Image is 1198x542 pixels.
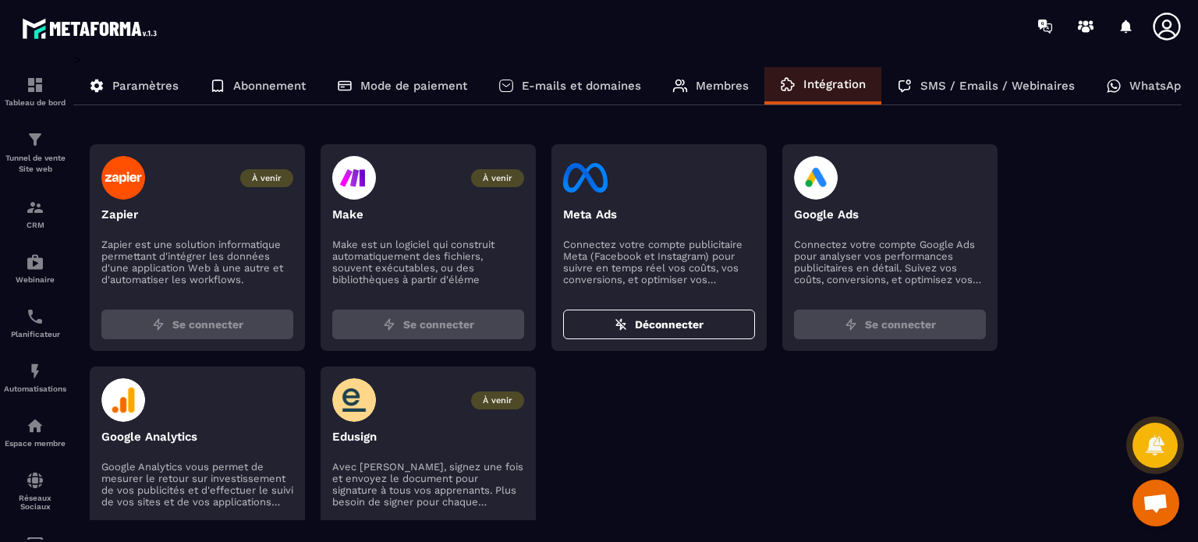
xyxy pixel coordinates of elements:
img: zap.8ac5aa27.svg [152,318,165,331]
button: Déconnecter [563,310,755,339]
p: Meta Ads [563,207,755,221]
img: facebook-logo.eb727249.svg [563,156,608,200]
p: Automatisations [4,384,66,393]
span: Se connecter [172,317,243,332]
button: Se connecter [794,310,986,339]
p: Tunnel de vente Site web [4,153,66,175]
p: Zapier est une solution informatique permettant d'intégrer les données d'une application Web à un... [101,239,293,285]
p: Edusign [332,430,524,444]
span: Se connecter [865,317,936,332]
img: logo [22,14,162,43]
img: automations [26,362,44,381]
img: formation [26,198,44,217]
img: edusign-logo.5fe905fa.svg [332,378,377,422]
p: SMS / Emails / Webinaires [920,79,1075,93]
span: Se connecter [403,317,474,332]
span: À venir [471,169,524,187]
span: Déconnecter [635,317,704,332]
p: CRM [4,221,66,229]
a: automationsautomationsEspace membre [4,405,66,459]
img: formation [26,130,44,149]
p: Membres [696,79,749,93]
p: Planificateur [4,330,66,338]
p: Google Analytics vous permet de mesurer le retour sur investissement de vos publicités et d'effec... [101,461,293,508]
p: Connectez votre compte publicitaire Meta (Facebook et Instagram) pour suivre en temps réel vos co... [563,239,755,285]
img: social-network [26,471,44,490]
a: automationsautomationsWebinaire [4,241,66,296]
p: E-mails et domaines [522,79,641,93]
p: Espace membre [4,439,66,448]
p: Intégration [803,77,866,91]
a: social-networksocial-networkRéseaux Sociaux [4,459,66,523]
button: Se connecter [101,310,293,339]
p: Zapier [101,207,293,221]
button: Se connecter [332,310,524,339]
img: google-analytics-logo.594682c4.svg [101,378,146,422]
a: schedulerschedulerPlanificateur [4,296,66,350]
p: Connectez votre compte Google Ads pour analyser vos performances publicitaires en détail. Suivez ... [794,239,986,285]
img: make-logo.47d65c36.svg [332,156,376,200]
img: automations [26,416,44,435]
img: google-ads-logo.4cdbfafa.svg [794,156,838,200]
span: À venir [471,391,524,409]
a: automationsautomationsAutomatisations [4,350,66,405]
a: formationformationTableau de bord [4,64,66,119]
p: Tableau de bord [4,98,66,107]
img: zapier-logo.003d59f5.svg [101,156,146,200]
a: formationformationCRM [4,186,66,241]
p: Make [332,207,524,221]
div: Ouvrir le chat [1132,480,1179,526]
p: Réseaux Sociaux [4,494,66,511]
p: Abonnement [233,79,306,93]
p: Avec [PERSON_NAME], signez une fois et envoyez le document pour signature à tous vos apprenants. ... [332,461,524,508]
img: automations [26,253,44,271]
img: scheduler [26,307,44,326]
p: Make est un logiciel qui construit automatiquement des fichiers, souvent exécutables, ou des bibl... [332,239,524,285]
p: Google Analytics [101,430,293,444]
img: zap.8ac5aa27.svg [845,318,857,331]
p: Mode de paiement [360,79,467,93]
a: formationformationTunnel de vente Site web [4,119,66,186]
img: formation [26,76,44,94]
img: zap.8ac5aa27.svg [383,318,395,331]
p: Webinaire [4,275,66,284]
img: zap-off.84e09383.svg [615,318,627,331]
p: Google Ads [794,207,986,221]
p: WhatsApp [1129,79,1188,93]
p: Paramètres [112,79,179,93]
span: À venir [240,169,293,187]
